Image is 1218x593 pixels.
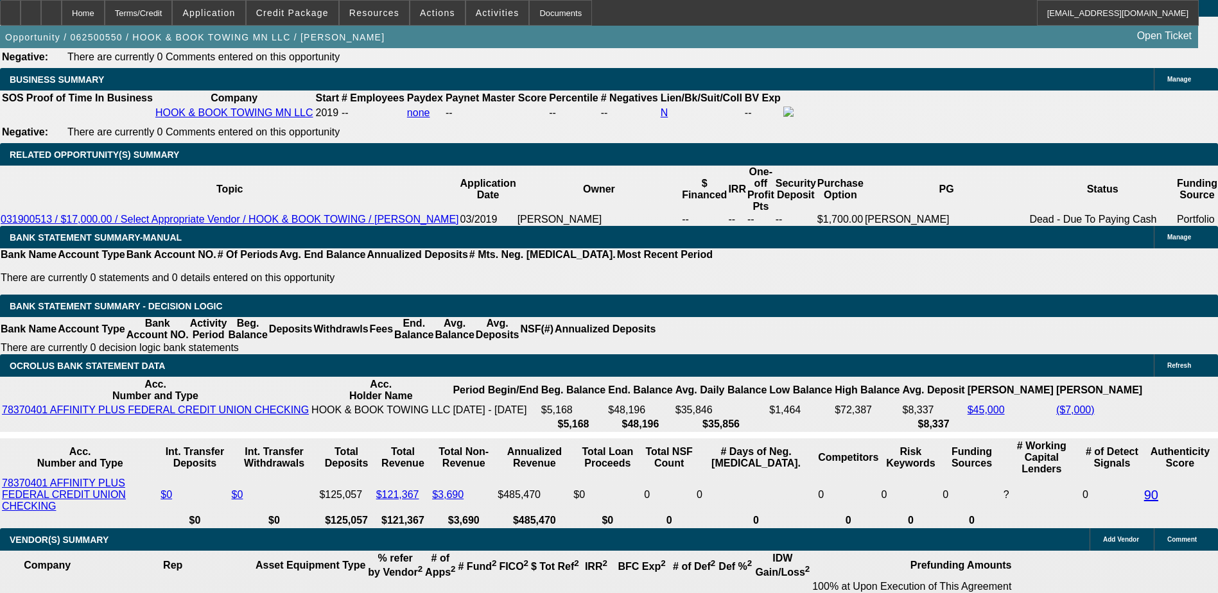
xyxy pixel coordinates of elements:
[880,514,941,527] th: 0
[775,213,817,226] td: --
[160,440,229,476] th: Int. Transfer Deposits
[161,489,172,500] a: $0
[1167,234,1191,241] span: Manage
[1029,213,1176,226] td: Dead - Due To Paying Cash
[376,440,430,476] th: Total Revenue
[541,404,606,417] td: $5,168
[247,1,338,25] button: Credit Package
[227,317,268,341] th: Beg. Balance
[342,107,349,118] span: --
[1144,488,1158,502] a: 90
[549,107,598,119] div: --
[696,477,816,513] td: 0
[10,232,182,243] span: BANK STATEMENT SUMMARY-MANUAL
[155,107,313,118] a: HOOK & BOOK TOWING MN LLC
[366,248,468,261] th: Annualized Deposits
[446,92,546,103] b: Paynet Master Score
[616,248,713,261] th: Most Recent Period
[1082,440,1142,476] th: # of Detect Signals
[817,514,879,527] th: 0
[311,378,451,402] th: Acc. Holder Name
[549,92,598,103] b: Percentile
[498,489,571,501] div: $485,470
[211,92,257,103] b: Company
[466,1,529,25] button: Activities
[268,317,313,341] th: Deposits
[942,514,1001,527] th: 0
[880,440,941,476] th: Risk Keywords
[585,561,607,572] b: IRR
[643,477,695,513] td: 0
[126,248,217,261] th: Bank Account NO.
[745,92,781,103] b: BV Exp
[864,213,1029,226] td: [PERSON_NAME]
[420,8,455,18] span: Actions
[425,553,455,578] b: # of Apps
[313,317,369,341] th: Withdrawls
[318,440,374,476] th: Total Deposits
[775,166,817,213] th: Security Deposit
[755,553,810,578] b: IDW Gain/Loss
[410,1,465,25] button: Actions
[901,378,965,402] th: Avg. Deposit
[10,150,179,160] span: RELATED OPPORTUNITY(S) SUMMARY
[661,92,742,103] b: Lien/Bk/Suit/Coll
[817,213,864,226] td: $1,700.00
[607,378,673,402] th: End. Balance
[160,514,229,527] th: $0
[675,418,768,431] th: $35,856
[747,213,775,226] td: --
[769,404,833,417] td: $1,464
[1176,213,1218,226] td: Portfolio
[256,8,329,18] span: Credit Package
[1,378,309,402] th: Acc. Number and Type
[394,317,434,341] th: End. Balance
[681,213,727,226] td: --
[57,317,126,341] th: Account Type
[573,514,642,527] th: $0
[817,477,879,513] td: 0
[1082,477,1142,513] td: 0
[311,404,451,417] td: HOOK & BOOK TOWING LLC
[418,564,422,574] sup: 2
[469,248,616,261] th: # Mts. Neg. [MEDICAL_DATA].
[369,317,394,341] th: Fees
[2,126,48,137] b: Negative:
[497,514,571,527] th: $485,470
[10,361,165,371] span: OCROLUS BANK STATEMENT DATA
[864,166,1029,213] th: PG
[446,107,546,119] div: --
[432,489,464,500] a: $3,690
[673,561,715,572] b: # of Def
[696,514,816,527] th: 0
[1103,536,1139,543] span: Add Vendor
[173,1,245,25] button: Application
[452,378,539,402] th: Period Begin/End
[675,378,768,402] th: Avg. Daily Balance
[2,477,126,511] a: 78370401 AFFINITY PLUS FEDERAL CREDIT UNION CHECKING
[2,404,309,415] a: 78370401 AFFINITY PLUS FEDERAL CREDIT UNION CHECKING
[711,558,715,568] sup: 2
[1167,76,1191,83] span: Manage
[232,489,243,500] a: $0
[163,560,182,571] b: Rep
[727,166,747,213] th: IRR
[1056,378,1143,402] th: [PERSON_NAME]
[1167,536,1197,543] span: Comment
[834,404,900,417] td: $72,387
[718,561,752,572] b: Def %
[517,166,681,213] th: Owner
[942,440,1001,476] th: Funding Sources
[458,561,497,572] b: # Fund
[1056,404,1095,415] a: ($7,000)
[727,213,747,226] td: --
[318,477,374,513] td: $125,057
[256,560,365,571] b: Asset Equipment Type
[805,564,810,574] sup: 2
[661,558,665,568] sup: 2
[5,32,385,42] span: Opportunity / 062500550 / HOOK & BOOK TOWING MN LLC / [PERSON_NAME]
[531,561,579,572] b: $ Tot Ref
[607,418,673,431] th: $48,196
[407,107,430,118] a: none
[376,514,430,527] th: $121,367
